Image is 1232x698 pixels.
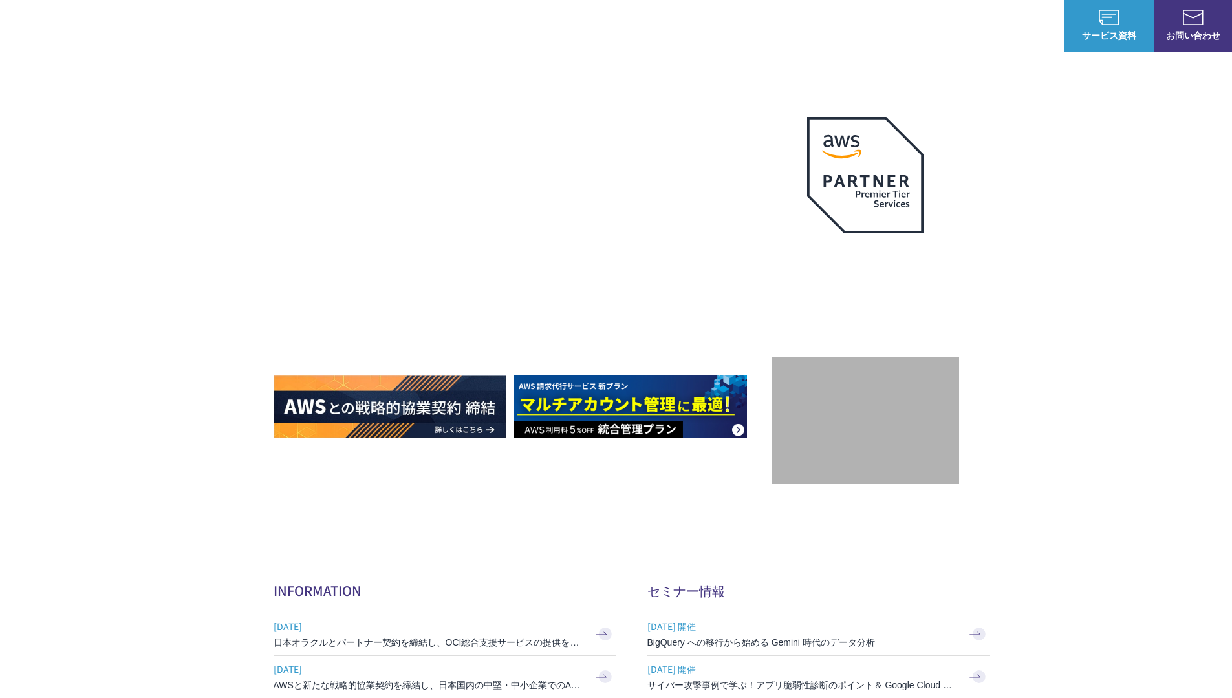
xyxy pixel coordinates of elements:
[274,143,772,200] p: AWSの導入からコスト削減、 構成・運用の最適化からデータ活用まで 規模や業種業態を問わない マネージドサービスで
[1099,10,1119,25] img: AWS総合支援サービス C-Chorus サービス資料
[274,659,584,679] span: [DATE]
[274,679,584,692] h3: AWSと新たな戦略的協業契約を締結し、日本国内の中堅・中小企業でのAWS活用を加速
[274,581,616,600] h2: INFORMATION
[673,19,722,33] p: サービス
[514,375,747,438] img: AWS請求代行サービス 統合管理プラン
[1015,19,1051,33] a: ログイン
[647,581,990,600] h2: セミナー情報
[850,249,880,268] em: AWS
[940,19,989,33] p: ナレッジ
[1154,28,1232,42] span: お問い合わせ
[274,613,616,655] a: [DATE] 日本オラクルとパートナー契約を締結し、OCI総合支援サービスの提供を開始
[647,613,990,655] a: [DATE] 開催 BigQuery への移行から始める Gemini 時代のデータ分析
[797,377,933,471] img: 契約件数
[792,249,939,299] p: 最上位プレミアティア サービスパートナー
[274,636,584,649] h3: 日本オラクルとパートナー契約を締結し、OCI総合支援サービスの提供を開始
[647,679,958,692] h3: サイバー攻撃事例で学ぶ！アプリ脆弱性診断のポイント＆ Google Cloud セキュリティ対策
[149,12,243,39] span: NHN テコラス AWS総合支援サービス
[19,10,243,41] a: AWS総合支援サービス C-Chorus NHN テコラスAWS総合支援サービス
[274,375,506,438] img: AWSとの戦略的協業契約 締結
[1064,28,1154,42] span: サービス資料
[647,636,958,649] h3: BigQuery への移行から始める Gemini 時代のデータ分析
[616,19,647,33] p: 強み
[878,19,914,33] a: 導入事例
[748,19,852,33] p: 業種別ソリューション
[647,659,958,679] span: [DATE] 開催
[807,117,924,233] img: AWSプレミアティアサービスパートナー
[647,617,958,636] span: [DATE] 開催
[274,656,616,698] a: [DATE] AWSと新たな戦略的協業契約を締結し、日本国内の中堅・中小企業でのAWS活用を加速
[274,213,772,337] h1: AWS ジャーニーの 成功を実現
[274,617,584,636] span: [DATE]
[1183,10,1204,25] img: お問い合わせ
[647,656,990,698] a: [DATE] 開催 サイバー攻撃事例で学ぶ！アプリ脆弱性診断のポイント＆ Google Cloud セキュリティ対策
